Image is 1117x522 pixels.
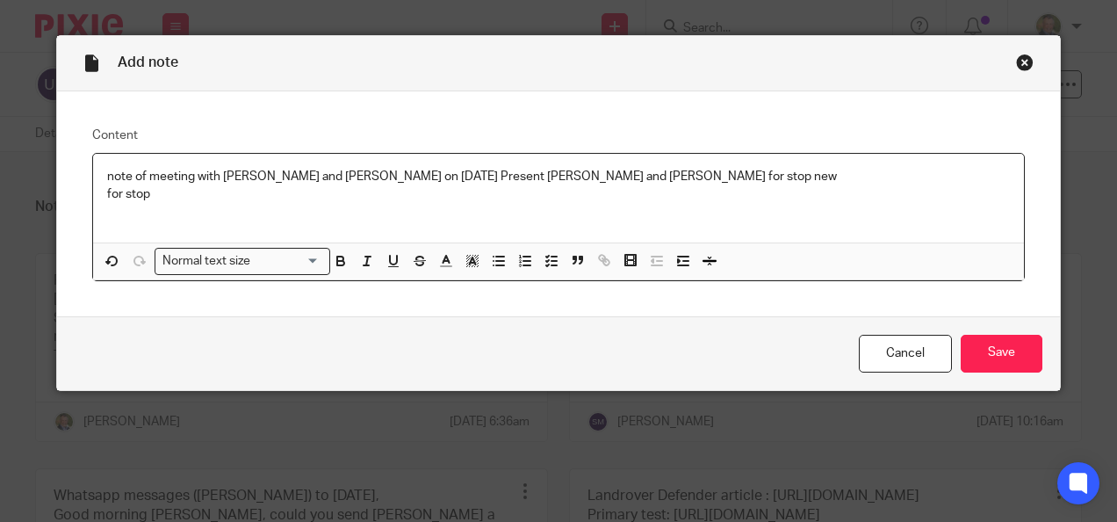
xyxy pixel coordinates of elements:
div: Search for option [155,248,330,275]
label: Content [92,127,1026,144]
div: Close this dialog window [1016,54,1034,71]
p: for stop [107,185,1011,203]
p: note of meeting with [PERSON_NAME] and [PERSON_NAME] on [DATE] Present [PERSON_NAME] and [PERSON_... [107,168,1011,185]
input: Save [961,335,1042,373]
input: Search for option [256,252,320,271]
span: Add note [118,55,178,69]
span: Normal text size [159,252,255,271]
a: Cancel [859,335,952,373]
